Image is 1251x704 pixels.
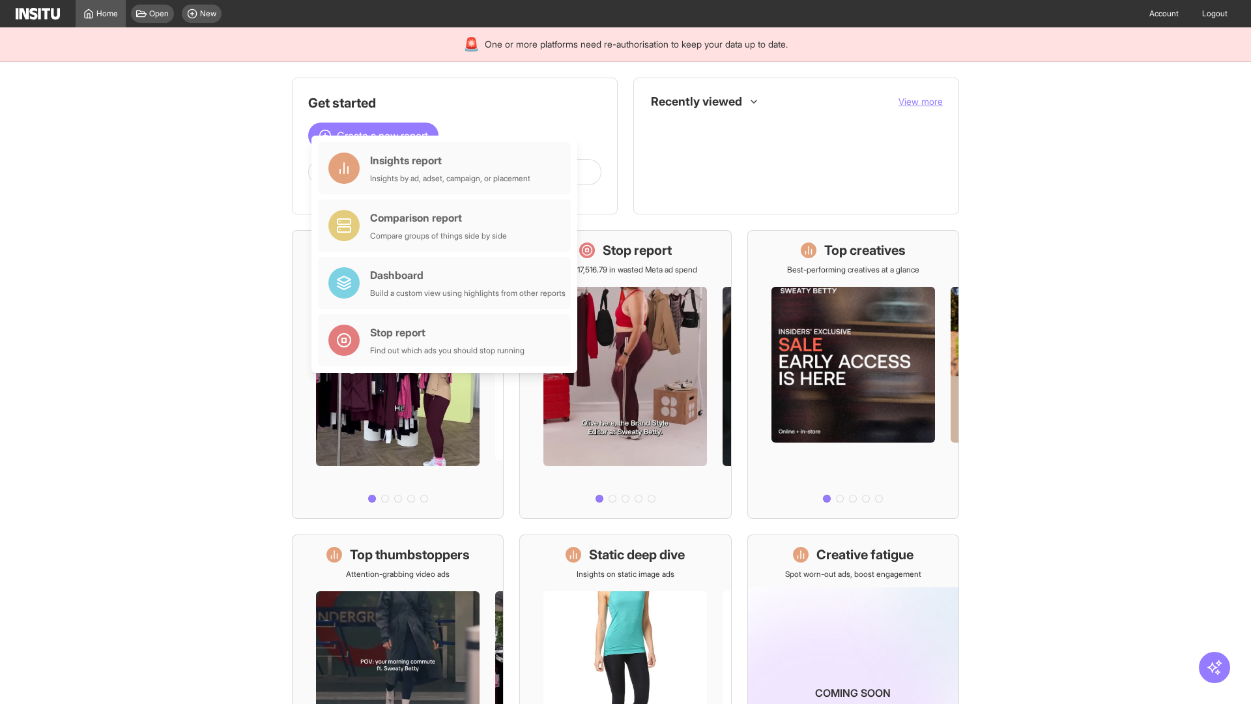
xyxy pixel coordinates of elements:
p: Attention-grabbing video ads [346,569,450,579]
p: Save £17,516.79 in wasted Meta ad spend [554,265,697,275]
div: Find out which ads you should stop running [370,345,525,356]
h1: Static deep dive [589,546,685,564]
span: One or more platforms need re-authorisation to keep your data up to date. [485,38,788,51]
img: Logo [16,8,60,20]
span: Create a new report [337,128,428,143]
div: Dashboard [370,267,566,283]
span: View more [899,96,943,107]
button: View more [899,95,943,108]
span: New [200,8,216,19]
a: What's live nowSee all active ads instantly [292,230,504,519]
a: Top creativesBest-performing creatives at a glance [747,230,959,519]
span: Open [149,8,169,19]
div: Stop report [370,325,525,340]
h1: Get started [308,94,601,112]
p: Insights on static image ads [577,569,674,579]
h1: Top thumbstoppers [350,546,470,564]
span: Home [96,8,118,19]
h1: Top creatives [824,241,906,259]
button: Create a new report [308,123,439,149]
div: 🚨 [463,35,480,53]
div: Insights by ad, adset, campaign, or placement [370,173,530,184]
div: Insights report [370,153,530,168]
div: Build a custom view using highlights from other reports [370,288,566,299]
div: Comparison report [370,210,507,226]
h1: Stop report [603,241,672,259]
p: Best-performing creatives at a glance [787,265,919,275]
div: Compare groups of things side by side [370,231,507,241]
a: Stop reportSave £17,516.79 in wasted Meta ad spend [519,230,731,519]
